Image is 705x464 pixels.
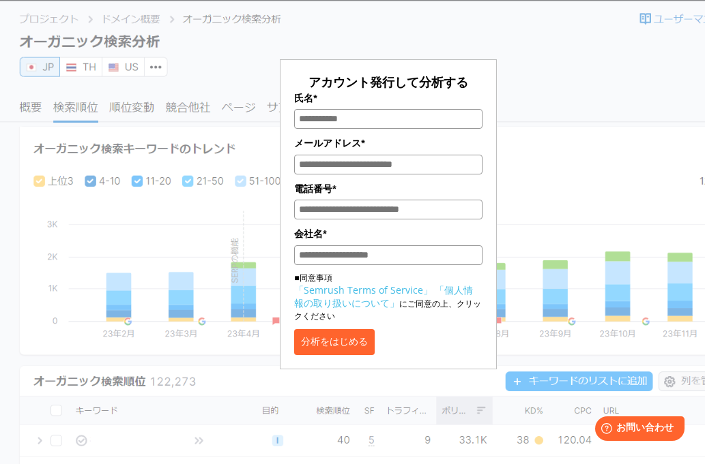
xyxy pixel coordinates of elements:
span: アカウント発行して分析する [308,74,468,90]
button: 分析をはじめる [294,329,375,355]
iframe: Help widget launcher [584,411,690,449]
label: 電話番号* [294,181,482,196]
a: 「Semrush Terms of Service」 [294,283,433,296]
a: 「個人情報の取り扱いについて」 [294,283,473,309]
p: ■同意事項 にご同意の上、クリックください [294,272,482,322]
label: メールアドレス* [294,136,482,151]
